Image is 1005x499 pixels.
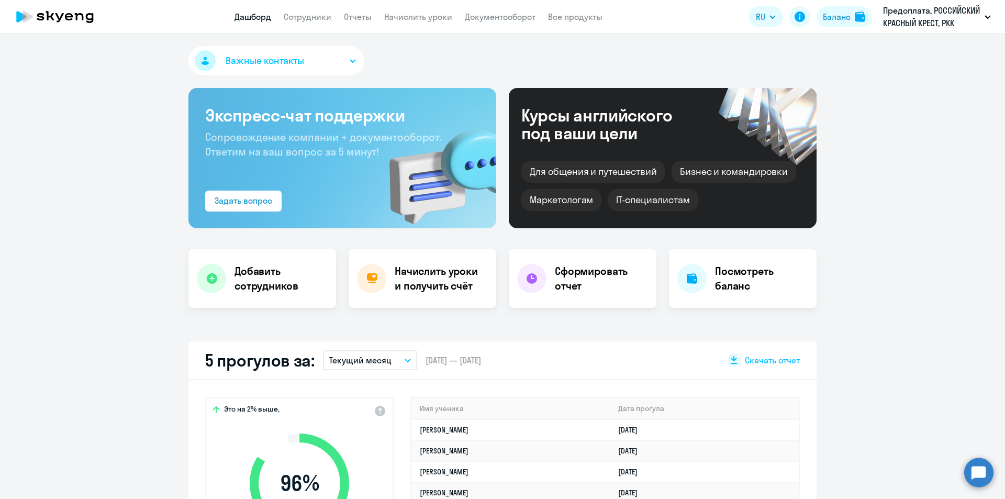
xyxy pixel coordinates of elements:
[715,264,808,293] h4: Посмотреть баланс
[672,161,796,183] div: Бизнес и командировки
[215,194,272,207] div: Задать вопрос
[395,264,486,293] h4: Начислить уроки и получить счёт
[420,467,468,476] a: [PERSON_NAME]
[465,12,535,22] a: Документооборот
[878,4,996,29] button: Предоплата, РОССИЙСКИЙ КРАСНЫЙ КРЕСТ, РКК
[188,46,364,75] button: Важные контакты
[239,471,360,496] span: 96 %
[344,12,372,22] a: Отчеты
[883,4,980,29] p: Предоплата, РОССИЙСКИЙ КРАСНЫЙ КРЕСТ, РКК
[205,350,315,371] h2: 5 прогулов за:
[384,12,452,22] a: Начислить уроки
[205,105,479,126] h3: Экспресс-чат поддержки
[610,398,799,419] th: Дата прогула
[411,398,610,419] th: Имя ученика
[374,110,496,228] img: bg-img
[426,354,481,366] span: [DATE] — [DATE]
[234,12,271,22] a: Дашборд
[323,350,417,370] button: Текущий месяц
[618,488,646,497] a: [DATE]
[420,446,468,456] a: [PERSON_NAME]
[555,264,648,293] h4: Сформировать отчет
[548,12,602,22] a: Все продукты
[284,12,331,22] a: Сотрудники
[618,425,646,435] a: [DATE]
[618,446,646,456] a: [DATE]
[521,189,601,211] div: Маркетологам
[823,10,851,23] div: Баланс
[234,264,328,293] h4: Добавить сотрудников
[420,488,468,497] a: [PERSON_NAME]
[205,191,282,212] button: Задать вопрос
[749,6,783,27] button: RU
[817,6,872,27] button: Балансbalance
[756,10,765,23] span: RU
[521,161,665,183] div: Для общения и путешествий
[420,425,468,435] a: [PERSON_NAME]
[618,467,646,476] a: [DATE]
[226,54,304,68] span: Важные контакты
[329,354,392,367] p: Текущий месяц
[608,189,698,211] div: IT-специалистам
[521,106,700,142] div: Курсы английского под ваши цели
[745,354,800,366] span: Скачать отчет
[224,404,280,417] span: Это на 2% выше,
[205,130,442,158] span: Сопровождение компании + документооборот. Ответим на ваш вопрос за 5 минут!
[855,12,865,22] img: balance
